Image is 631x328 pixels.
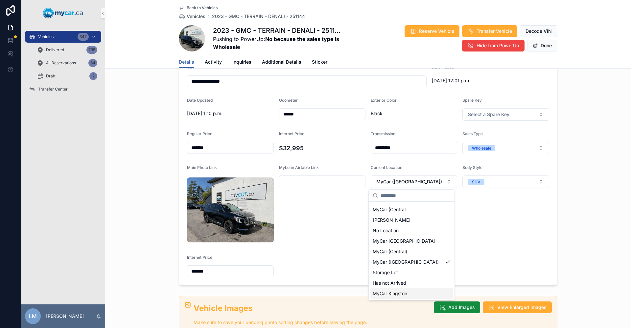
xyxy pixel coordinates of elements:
a: All Reservations64 [33,57,101,69]
a: Activity [205,56,222,69]
div: scrollable content [21,26,105,104]
span: Reserve Vehicle [419,28,454,34]
div: 347 [78,33,89,41]
button: Done [527,40,557,51]
div: 795 [86,46,97,54]
span: Hide from PowerUp [477,42,519,49]
a: Vehicles [179,13,205,20]
span: Delivered [46,47,64,52]
span: MyCar [GEOGRAPHIC_DATA] [373,238,435,244]
span: Vehicles [187,13,205,20]
span: Spare Key [462,98,482,103]
span: Additional Details [262,59,301,65]
a: Delivered795 [33,44,101,56]
span: Transfer Center [38,87,68,92]
button: Select Button [462,108,549,121]
span: MyLoan Airtable Link [279,165,319,170]
h4: $32,995 [279,144,366,153]
span: MyCar ([GEOGRAPHIC_DATA]) [376,178,442,185]
button: Reserve Vehicle [405,25,459,37]
span: Transfer Vehicle [477,28,512,34]
span: Activity [205,59,222,65]
span: Inquiries [232,59,251,65]
a: Details [179,56,194,69]
span: Main Photo Link [187,165,217,170]
span: Body Style [462,165,482,170]
button: Transfer Vehicle [462,25,517,37]
span: Odometer [279,98,298,103]
span: Date Updated [187,98,213,103]
span: Add Images [448,304,475,311]
a: Sticker [312,56,327,69]
span: Back to Vehicles [187,5,218,10]
span: Pushing to PowerUp: [213,35,342,51]
span: Black [371,110,457,117]
img: uc [187,177,274,242]
div: Suggestions [369,202,455,300]
div: Wholesale [472,145,491,151]
button: Hide from PowerUp [462,40,525,51]
span: Decode VIN [526,28,552,34]
span: MyCar (Central) [373,248,407,255]
span: Details [179,59,194,65]
span: Transmission [371,131,395,136]
span: Draft [46,73,56,79]
a: Draft2 [33,70,101,82]
span: [DATE] 12:01 p.m. [432,77,519,84]
p: [PERSON_NAME] [46,313,84,319]
span: [PERSON_NAME] [373,217,410,223]
button: View Enlarged Images [483,301,552,313]
h1: 2023 - GMC - TERRAIN - DENALI - 251144 [213,26,342,35]
span: Internet Price [187,255,212,260]
span: All Reservations [46,60,76,66]
a: Vehicles347 [25,31,101,43]
a: 2023 - GMC - TERRAIN - DENALI - 251144 [212,13,305,20]
span: Internet Price [279,131,304,136]
span: Exterior Color [371,98,397,103]
div: ## Vehicle Images Make sure to save your pending photo sorting changes before leaving the page. [194,303,429,326]
span: Sticker [312,59,327,65]
a: Transfer Center [25,83,101,95]
button: Select Button [462,175,549,188]
span: MyCar Kingston [373,290,407,297]
span: Select a Spare Key [468,111,509,118]
span: Vehicles [38,34,54,39]
div: 64 [88,59,97,67]
button: Select Button [462,142,549,154]
p: Make sure to save your pending photo sorting changes before leaving the page. [194,319,429,326]
span: Regular Price [187,131,212,136]
span: Sales Type [462,131,483,136]
button: Decode VIN [520,25,557,37]
img: App logo [43,8,83,18]
a: Additional Details [262,56,301,69]
button: Add Images [434,301,480,313]
button: Select Button [371,175,457,188]
strong: No because the sales type is Wholesale [213,36,339,50]
span: View Enlarged Images [497,304,547,311]
span: No Location [373,227,399,234]
span: Has not Arrived [373,280,406,286]
a: Inquiries [232,56,251,69]
span: Storage Lot [373,269,398,276]
div: SUV [472,179,480,185]
h2: Vehicle Images [194,303,429,314]
div: 2 [89,72,97,80]
a: Back to Vehicles [179,5,218,10]
span: MyCar ([GEOGRAPHIC_DATA]) [373,259,439,265]
span: MyCar (Central [373,206,406,213]
span: [DATE] 1:10 p.m. [187,110,274,117]
span: LM [29,312,37,320]
span: Current Location [371,165,402,170]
